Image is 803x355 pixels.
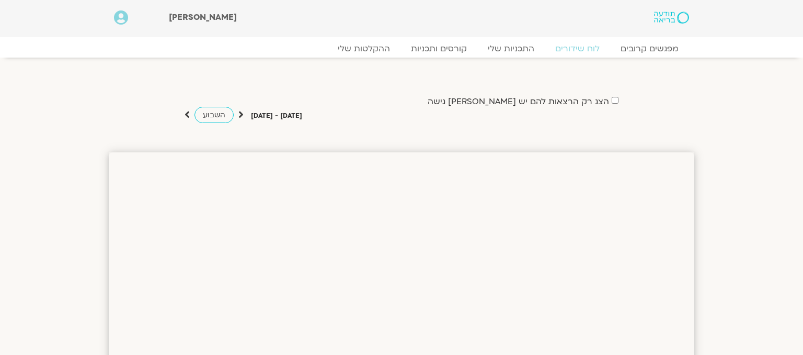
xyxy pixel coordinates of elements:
nav: Menu [114,43,689,54]
a: התכניות שלי [477,43,545,54]
p: [DATE] - [DATE] [251,110,302,121]
a: קורסים ותכניות [400,43,477,54]
a: מפגשים קרובים [610,43,689,54]
span: השבוע [203,110,225,120]
label: הצג רק הרצאות להם יש [PERSON_NAME] גישה [428,97,609,106]
span: [PERSON_NAME] [169,12,237,23]
a: השבוע [194,107,234,123]
a: לוח שידורים [545,43,610,54]
a: ההקלטות שלי [327,43,400,54]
